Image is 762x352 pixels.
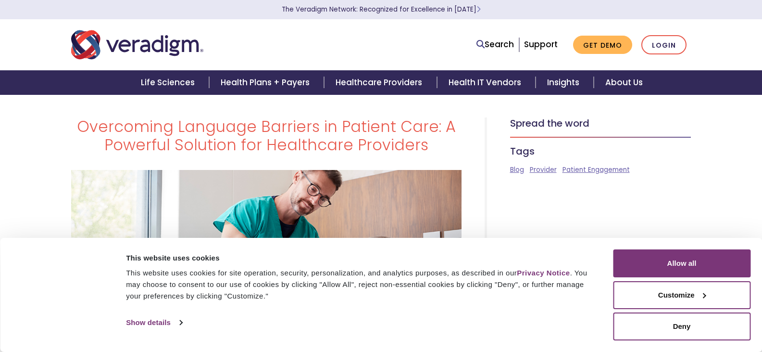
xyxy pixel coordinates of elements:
a: Insights [536,70,594,95]
a: Healthcare Providers [324,70,437,95]
a: Patient Engagement [562,165,630,174]
a: Health IT Vendors [437,70,536,95]
a: Life Sciences [129,70,209,95]
button: Allow all [613,249,750,277]
h1: Overcoming Language Barriers in Patient Care: A Powerful Solution for Healthcare Providers [71,117,462,155]
h5: Tags [510,145,691,157]
div: This website uses cookies for site operation, security, personalization, and analytics purposes, ... [126,267,591,302]
a: About Us [594,70,654,95]
a: Get Demo [573,36,632,54]
a: Health Plans + Payers [209,70,324,95]
a: Login [641,35,687,55]
a: Search [476,38,514,51]
a: Provider [530,165,557,174]
h5: Spread the word [510,117,691,129]
a: The Veradigm Network: Recognized for Excellence in [DATE]Learn More [282,5,481,14]
button: Customize [613,281,750,309]
img: Veradigm logo [71,29,203,61]
a: Privacy Notice [517,269,570,277]
div: This website uses cookies [126,252,591,264]
a: Show details [126,315,182,330]
a: Blog [510,165,524,174]
a: Support [524,39,558,50]
button: Deny [613,313,750,340]
span: Learn More [476,5,481,14]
